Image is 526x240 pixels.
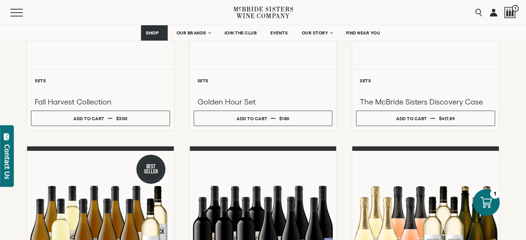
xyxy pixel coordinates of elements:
div: Add to cart [396,113,427,124]
button: Add to cart $180 [194,111,333,126]
div: Contact Us [3,144,11,179]
a: FIND NEAR YOU [341,25,385,41]
span: $180 [279,116,290,121]
span: JOIN THE CLUB [224,30,257,36]
div: 1 [490,189,500,199]
a: JOIN THE CLUB [219,25,262,41]
button: Mobile Menu Trigger [10,9,38,16]
a: OUR STORY [296,25,337,41]
h3: The McBride Sisters Discovery Case [360,97,491,107]
h6: Sets [197,78,329,83]
a: EVENTS [265,25,293,41]
span: SHOP [146,30,159,36]
button: Add to cart $300 [31,111,170,126]
h3: Fall Harvest Collection [35,97,166,107]
span: EVENTS [270,30,288,36]
span: $300 [116,116,128,121]
h6: Sets [360,78,491,83]
a: OUR BRANDS [172,25,215,41]
a: SHOP [141,25,168,41]
div: Add to cart [236,113,267,124]
h3: Golden Hour Set [197,97,329,107]
h6: Sets [35,78,166,83]
span: FIND NEAR YOU [346,30,380,36]
span: OUR BRANDS [176,30,206,36]
span: OUR STORY [301,30,328,36]
div: Add to cart [73,113,104,124]
span: 1 [512,5,519,12]
span: $417.89 [439,116,455,121]
button: Add to cart $417.89 [356,111,495,126]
